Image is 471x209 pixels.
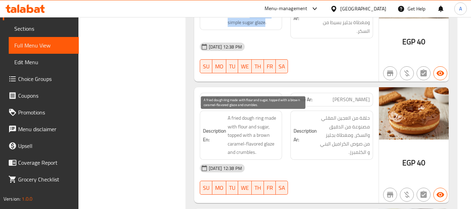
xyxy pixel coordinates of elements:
[212,59,226,73] button: MO
[203,127,226,144] strong: Description En:
[3,154,79,171] a: Coverage Report
[267,61,273,72] span: FR
[238,181,252,195] button: WE
[264,59,276,73] button: FR
[264,181,276,195] button: FR
[206,165,245,172] span: [DATE] 12:38 PM
[18,108,73,117] span: Promotions
[228,114,279,157] span: A fried dough ring made with flour and sugar, topped with a brown caramel-flavored glaze and crum...
[200,59,212,73] button: SU
[333,96,370,103] span: [PERSON_NAME]
[417,188,431,202] button: Not has choices
[459,5,462,13] span: A
[276,181,288,195] button: SA
[9,37,79,54] a: Full Menu View
[241,61,249,72] span: WE
[9,20,79,37] a: Sections
[203,96,223,103] strong: Name En:
[203,1,226,18] strong: Description En:
[417,66,431,80] button: Not has choices
[203,61,210,72] span: SU
[383,188,397,202] button: Not branch specific item
[400,188,414,202] button: Purchased item
[3,121,79,137] a: Menu disclaimer
[252,59,264,73] button: TH
[433,188,447,202] button: Available
[14,41,73,50] span: Full Menu View
[265,5,307,13] div: Menu-management
[3,104,79,121] a: Promotions
[3,87,79,104] a: Coupons
[229,61,235,72] span: TU
[14,24,73,33] span: Sections
[215,183,223,193] span: MO
[14,58,73,66] span: Edit Menu
[267,183,273,193] span: FR
[294,6,317,23] strong: Description Ar:
[9,54,79,70] a: Edit Menu
[3,194,21,203] span: Version:
[18,158,73,167] span: Coverage Report
[279,183,285,193] span: SA
[417,156,425,170] span: 40
[238,59,252,73] button: WE
[318,114,370,157] span: حلقة من العجين المقلي مصنوعة من الدقيق والسكر، ومغطاة بجليز من صوص الكراميل البني و الكلمبرز.
[200,181,212,195] button: SU
[402,156,415,170] span: EGP
[18,142,73,150] span: Upsell
[252,181,264,195] button: TH
[294,96,312,103] strong: Name Ar:
[18,75,73,83] span: Choice Groups
[212,181,226,195] button: MO
[276,59,288,73] button: SA
[241,183,249,193] span: WE
[203,183,210,193] span: SU
[18,91,73,100] span: Coupons
[255,183,261,193] span: TH
[255,61,261,72] span: TH
[3,70,79,87] a: Choice Groups
[294,127,317,144] strong: Description Ar:
[433,66,447,80] button: Available
[215,61,223,72] span: MO
[400,66,414,80] button: Purchased item
[22,194,32,203] span: 1.0.0
[229,183,235,193] span: TU
[226,59,238,73] button: TU
[18,125,73,133] span: Menu disclaimer
[340,5,386,13] div: [GEOGRAPHIC_DATA]
[379,87,449,140] img: Louts638934527600423391.jpg
[3,137,79,154] a: Upsell
[3,171,79,188] a: Grocery Checklist
[417,35,425,48] span: 40
[18,175,73,184] span: Grocery Checklist
[402,35,415,48] span: EGP
[279,61,285,72] span: SA
[226,181,238,195] button: TU
[206,44,245,50] span: [DATE] 12:38 PM
[251,96,279,103] span: Donuts Louts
